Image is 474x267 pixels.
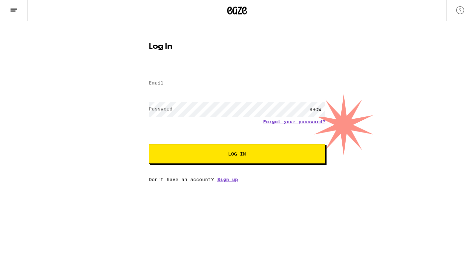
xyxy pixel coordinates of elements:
[305,102,325,117] div: SHOW
[263,119,325,124] a: Forgot your password?
[149,80,164,85] label: Email
[149,76,325,91] input: Email
[149,106,172,111] label: Password
[228,152,246,156] span: Log In
[149,177,325,182] div: Don't have an account?
[149,144,325,164] button: Log In
[217,177,238,182] a: Sign up
[149,43,325,51] h1: Log In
